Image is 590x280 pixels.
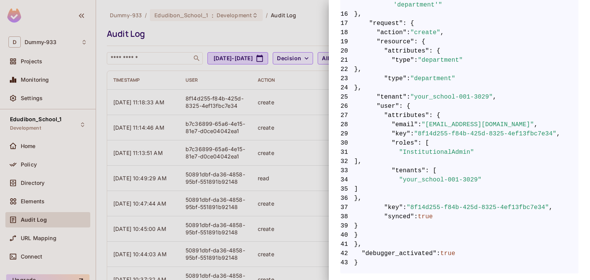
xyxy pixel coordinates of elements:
span: : [407,28,411,37]
span: , [549,203,553,212]
span: 24 [340,83,354,92]
span: "user" [377,102,399,111]
span: 39 [340,221,354,231]
span: "synced" [384,212,414,221]
span: 21 [340,56,354,65]
span: "email" [392,120,418,129]
span: }, [340,65,578,74]
span: : { [403,19,414,28]
span: 37 [340,203,354,212]
span: }, [340,194,578,203]
span: : [414,56,418,65]
span: "resource" [377,37,414,46]
span: 33 [340,166,354,175]
span: "InstitutionalAdmin" [399,148,474,157]
span: : { [429,46,440,56]
span: 18 [340,28,354,37]
span: "debugger_activated" [362,249,437,258]
span: 19 [340,37,354,46]
span: } [340,258,578,267]
span: : [407,74,411,83]
span: "type" [384,74,407,83]
span: "action" [377,28,407,37]
span: "key" [384,203,403,212]
span: 22 [340,65,354,74]
span: } [340,231,578,240]
span: 20 [340,46,354,56]
span: "department" [418,56,463,65]
span: "your_school-001-3029" [399,175,482,184]
span: : [407,92,411,102]
span: 34 [340,175,354,184]
span: ] [340,184,578,194]
span: 36 [340,194,354,203]
span: : [418,120,422,129]
span: 43 [340,258,354,267]
span: } [340,221,578,231]
span: "attributes" [384,46,429,56]
span: : [410,129,414,138]
span: "attributes" [384,111,429,120]
span: 41 [340,240,354,249]
span: 26 [340,102,354,111]
span: 23 [340,74,354,83]
span: "type" [392,56,414,65]
span: 40 [340,231,354,240]
span: : [414,212,418,221]
span: ], [340,157,578,166]
span: : { [399,102,410,111]
span: }, [340,240,578,249]
span: : { [414,37,425,46]
span: "roles" [392,138,418,148]
span: 17 [340,19,354,28]
span: 35 [340,184,354,194]
span: : { [429,111,440,120]
span: 42 [340,249,354,258]
span: , [440,28,444,37]
span: "your_school-001-3029" [410,92,493,102]
span: , [493,92,497,102]
span: true [418,212,433,221]
span: "tenant" [377,92,407,102]
span: : [ [418,138,429,148]
span: }, [340,10,578,19]
span: 27 [340,111,354,120]
span: 25 [340,92,354,102]
span: 16 [340,10,354,19]
span: "[EMAIL_ADDRESS][DOMAIN_NAME]" [422,120,534,129]
span: "8f14d255-f84b-425d-8325-4ef13fbc7e34" [414,129,557,138]
span: 32 [340,157,354,166]
span: , [557,129,560,138]
span: 38 [340,212,354,221]
span: }, [340,83,578,92]
span: : [437,249,441,258]
span: "key" [392,129,411,138]
span: "department" [410,74,455,83]
span: 28 [340,120,354,129]
span: "create" [410,28,440,37]
span: "8f14d255-f84b-425d-8325-4ef13fbc7e34" [407,203,549,212]
span: 31 [340,148,354,157]
span: 29 [340,129,354,138]
span: 30 [340,138,354,148]
span: "request" [369,19,403,28]
span: , [534,120,538,129]
span: "tenants" [392,166,426,175]
span: : [403,203,407,212]
span: : [ [425,166,436,175]
span: true [440,249,455,258]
